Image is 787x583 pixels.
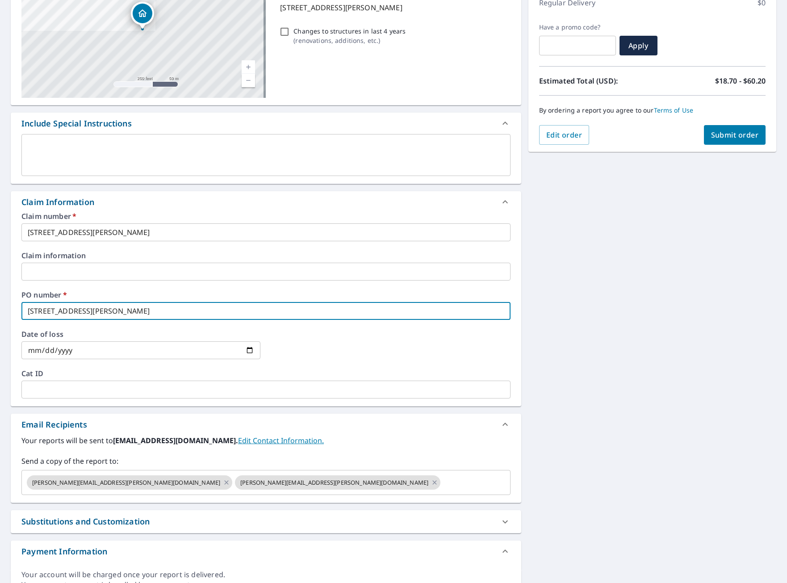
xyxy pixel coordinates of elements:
[11,414,521,435] div: Email Recipients
[242,74,255,87] a: Current Level 17, Zoom Out
[711,130,759,140] span: Submit order
[280,2,507,13] p: [STREET_ADDRESS][PERSON_NAME]
[627,41,650,50] span: Apply
[539,75,653,86] p: Estimated Total (USD):
[539,106,766,114] p: By ordering a report you agree to our
[539,125,590,145] button: Edit order
[235,478,434,487] span: [PERSON_NAME][EMAIL_ADDRESS][PERSON_NAME][DOMAIN_NAME]
[21,213,511,220] label: Claim number
[21,331,260,338] label: Date of loss
[21,370,511,377] label: Cat ID
[21,291,511,298] label: PO number
[21,570,511,580] div: Your account will be charged once your report is delivered.
[235,475,440,490] div: [PERSON_NAME][EMAIL_ADDRESS][PERSON_NAME][DOMAIN_NAME]
[238,436,324,445] a: EditContactInfo
[704,125,766,145] button: Submit order
[131,2,154,29] div: Dropped pin, building 1, Residential property, 172 Duell Hollow Rd Wingdale, NY 12594
[21,545,107,558] div: Payment Information
[11,113,521,134] div: Include Special Instructions
[27,478,226,487] span: [PERSON_NAME][EMAIL_ADDRESS][PERSON_NAME][DOMAIN_NAME]
[11,510,521,533] div: Substitutions and Customization
[21,252,511,259] label: Claim information
[21,419,87,431] div: Email Recipients
[21,435,511,446] label: Your reports will be sent to
[715,75,766,86] p: $18.70 - $60.20
[21,456,511,466] label: Send a copy of the report to:
[11,191,521,213] div: Claim Information
[242,60,255,74] a: Current Level 17, Zoom In
[293,36,406,45] p: ( renovations, additions, etc. )
[539,23,616,31] label: Have a promo code?
[620,36,657,55] button: Apply
[21,516,150,528] div: Substitutions and Customization
[11,541,521,562] div: Payment Information
[21,196,94,208] div: Claim Information
[113,436,238,445] b: [EMAIL_ADDRESS][DOMAIN_NAME].
[27,475,232,490] div: [PERSON_NAME][EMAIL_ADDRESS][PERSON_NAME][DOMAIN_NAME]
[546,130,582,140] span: Edit order
[654,106,694,114] a: Terms of Use
[21,117,132,130] div: Include Special Instructions
[293,26,406,36] p: Changes to structures in last 4 years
